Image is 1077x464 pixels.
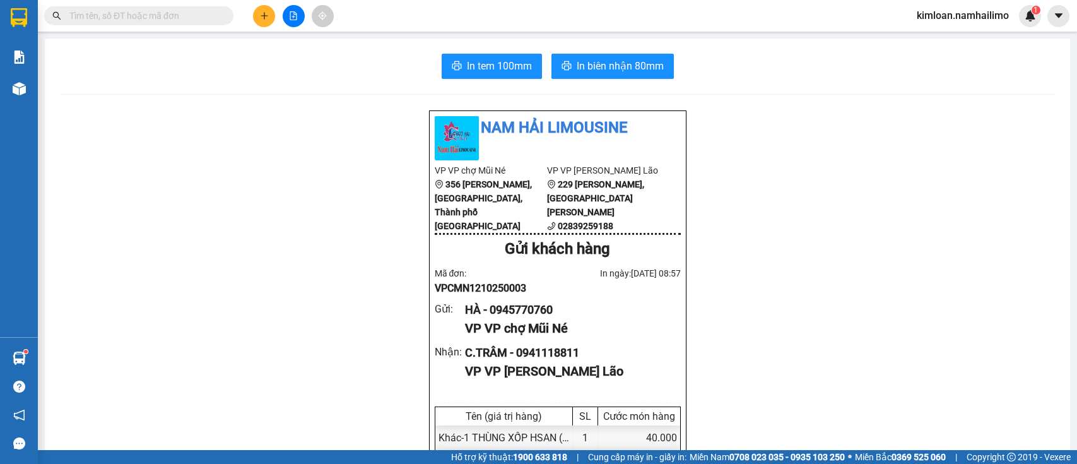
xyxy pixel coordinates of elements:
div: 1 [573,425,598,450]
img: icon-new-feature [1025,10,1036,21]
span: phone [547,222,556,230]
div: Gửi khách hàng [435,237,681,261]
strong: 1900 633 818 [513,452,567,462]
span: copyright [1007,453,1016,461]
div: HÀ - 0945770760 [465,301,670,319]
div: 40.000 [598,425,680,450]
sup: 1 [1032,6,1040,15]
button: file-add [283,5,305,27]
span: Hỗ trợ kỹ thuật: [451,450,567,464]
img: solution-icon [13,51,26,64]
span: Miền Bắc [855,450,946,464]
span: In biên nhận 80mm [577,58,664,74]
span: question-circle [13,381,25,393]
button: printerIn tem 100mm [442,54,542,79]
div: C.TRÂM - 0941118811 [465,344,670,362]
span: search [52,11,61,20]
li: VP VP chợ Mũi Né [435,164,548,177]
button: plus [253,5,275,27]
span: plus [260,11,269,20]
span: environment [547,180,556,189]
strong: 0708 023 035 - 0935 103 250 [729,452,845,462]
div: In ngày: [DATE] 08:57 [558,266,681,280]
button: caret-down [1047,5,1069,27]
div: Tên (giá trị hàng) [438,410,569,422]
span: kimloan.namhailimo [907,8,1019,23]
div: Nhận : [435,344,466,360]
li: VP VP [PERSON_NAME] Lão [547,164,660,177]
b: 356 [PERSON_NAME], [GEOGRAPHIC_DATA], Thành phố [GEOGRAPHIC_DATA] [435,179,532,231]
span: aim [318,11,327,20]
span: | [955,450,957,464]
span: Khác - 1 THÙNG XỐP HSAN (0) [438,432,572,444]
b: 229 [PERSON_NAME], [GEOGRAPHIC_DATA][PERSON_NAME] [547,179,644,217]
span: In tem 100mm [467,58,532,74]
img: warehouse-icon [13,82,26,95]
span: environment [435,180,444,189]
div: SL [576,410,594,422]
span: 1 [1033,6,1038,15]
span: caret-down [1053,10,1064,21]
span: notification [13,409,25,421]
b: 02839259188 [558,221,613,231]
div: Gửi : [435,301,466,317]
li: Nam Hải Limousine [435,116,681,140]
span: VPCMN1210250003 [435,282,526,294]
img: logo.jpg [435,116,479,160]
span: printer [452,61,462,73]
input: Tìm tên, số ĐT hoặc mã đơn [69,9,218,23]
span: file-add [289,11,298,20]
span: | [577,450,579,464]
button: aim [312,5,334,27]
span: Cung cấp máy in - giấy in: [588,450,686,464]
span: message [13,437,25,449]
div: VP VP [PERSON_NAME] Lão [465,362,670,381]
span: Miền Nam [690,450,845,464]
div: VP VP chợ Mũi Né [465,319,670,338]
span: ⚪️ [848,455,852,460]
span: printer [562,61,572,73]
img: warehouse-icon [13,352,26,365]
img: logo-vxr [11,8,27,27]
sup: 1 [24,350,28,354]
div: Mã đơn: [435,266,558,296]
button: printerIn biên nhận 80mm [551,54,674,79]
div: Cước món hàng [601,410,677,422]
strong: 0369 525 060 [892,452,946,462]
